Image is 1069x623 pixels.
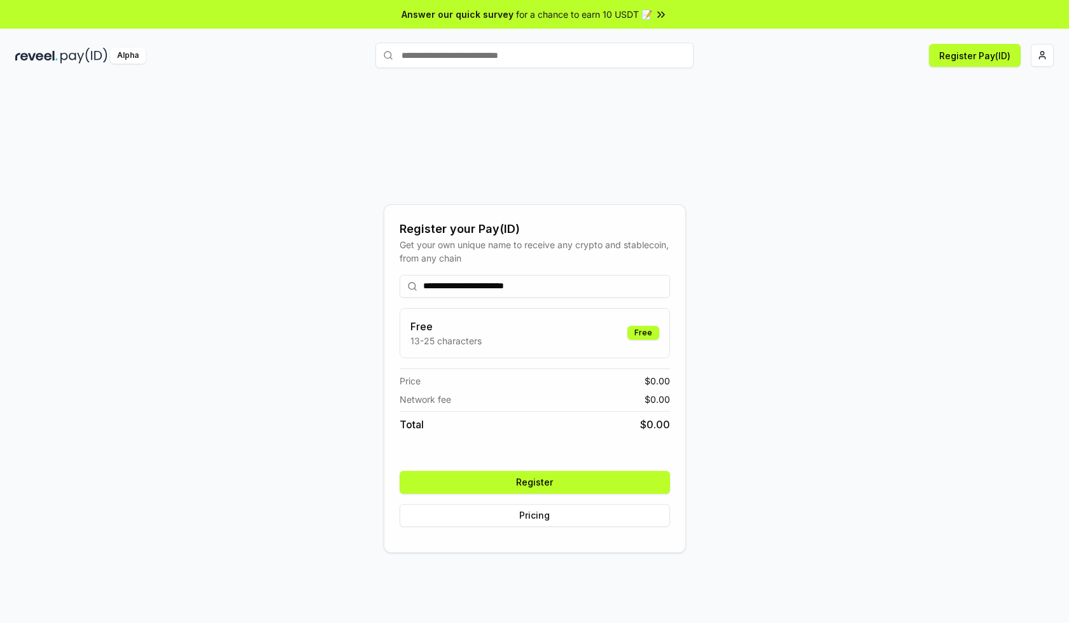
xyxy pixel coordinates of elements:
span: Network fee [400,393,451,406]
button: Register Pay(ID) [929,44,1021,67]
img: reveel_dark [15,48,58,64]
span: $ 0.00 [645,374,670,388]
div: Get your own unique name to receive any crypto and stablecoin, from any chain [400,238,670,265]
button: Pricing [400,504,670,527]
div: Alpha [110,48,146,64]
span: $ 0.00 [645,393,670,406]
span: for a chance to earn 10 USDT 📝 [516,8,652,21]
h3: Free [410,319,482,334]
img: pay_id [60,48,108,64]
span: Answer our quick survey [402,8,514,21]
span: Total [400,417,424,432]
span: $ 0.00 [640,417,670,432]
button: Register [400,471,670,494]
span: Price [400,374,421,388]
div: Free [627,326,659,340]
p: 13-25 characters [410,334,482,347]
div: Register your Pay(ID) [400,220,670,238]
